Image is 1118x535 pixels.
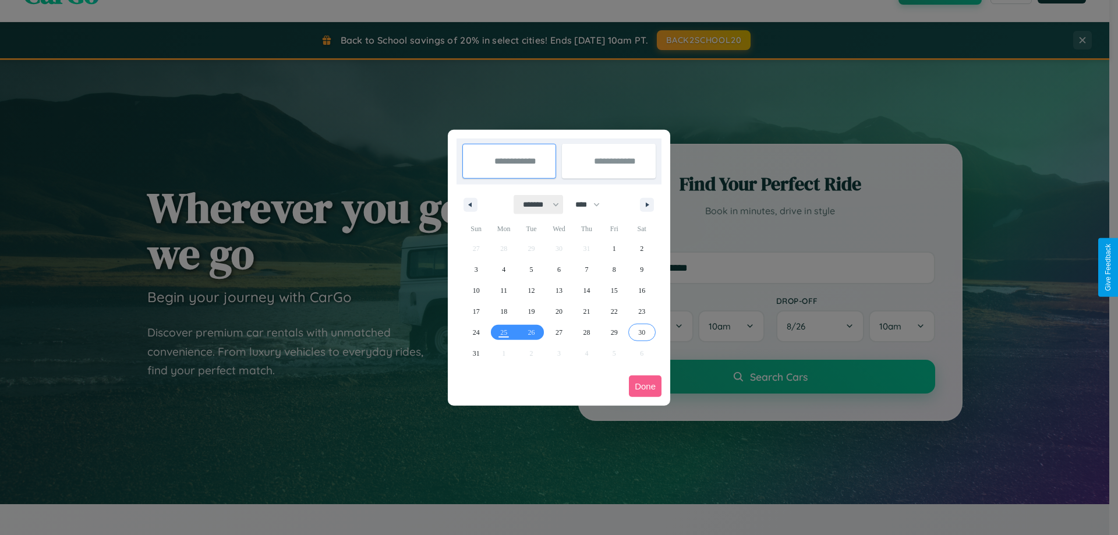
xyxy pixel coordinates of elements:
button: 18 [490,301,517,322]
span: Sun [462,219,490,238]
span: 28 [583,322,590,343]
button: 16 [628,280,656,301]
button: 13 [545,280,572,301]
span: 19 [528,301,535,322]
button: 26 [518,322,545,343]
span: Mon [490,219,517,238]
button: 20 [545,301,572,322]
span: 30 [638,322,645,343]
span: 10 [473,280,480,301]
button: 2 [628,238,656,259]
button: Done [629,375,661,397]
span: Sat [628,219,656,238]
button: 22 [600,301,628,322]
span: 17 [473,301,480,322]
button: 19 [518,301,545,322]
span: 31 [473,343,480,364]
button: 1 [600,238,628,259]
span: 22 [611,301,618,322]
span: 6 [557,259,561,280]
span: 20 [556,301,562,322]
span: 21 [583,301,590,322]
button: 15 [600,280,628,301]
button: 29 [600,322,628,343]
button: 23 [628,301,656,322]
button: 28 [573,322,600,343]
button: 8 [600,259,628,280]
button: 6 [545,259,572,280]
button: 4 [490,259,517,280]
span: 8 [613,259,616,280]
button: 17 [462,301,490,322]
span: Wed [545,219,572,238]
span: 2 [640,238,643,259]
button: 14 [573,280,600,301]
span: 3 [475,259,478,280]
button: 30 [628,322,656,343]
span: 25 [500,322,507,343]
button: 9 [628,259,656,280]
button: 12 [518,280,545,301]
span: 16 [638,280,645,301]
span: 12 [528,280,535,301]
span: Tue [518,219,545,238]
span: 5 [530,259,533,280]
div: Give Feedback [1104,244,1112,291]
span: 29 [611,322,618,343]
span: 7 [585,259,588,280]
button: 3 [462,259,490,280]
button: 25 [490,322,517,343]
span: 15 [611,280,618,301]
button: 11 [490,280,517,301]
span: 27 [556,322,562,343]
span: Fri [600,219,628,238]
button: 7 [573,259,600,280]
span: 4 [502,259,505,280]
button: 27 [545,322,572,343]
button: 10 [462,280,490,301]
button: 5 [518,259,545,280]
span: 18 [500,301,507,322]
span: 13 [556,280,562,301]
span: 23 [638,301,645,322]
span: 26 [528,322,535,343]
span: 11 [500,280,507,301]
button: 24 [462,322,490,343]
button: 21 [573,301,600,322]
span: Thu [573,219,600,238]
span: 14 [583,280,590,301]
span: 1 [613,238,616,259]
span: 9 [640,259,643,280]
button: 31 [462,343,490,364]
span: 24 [473,322,480,343]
